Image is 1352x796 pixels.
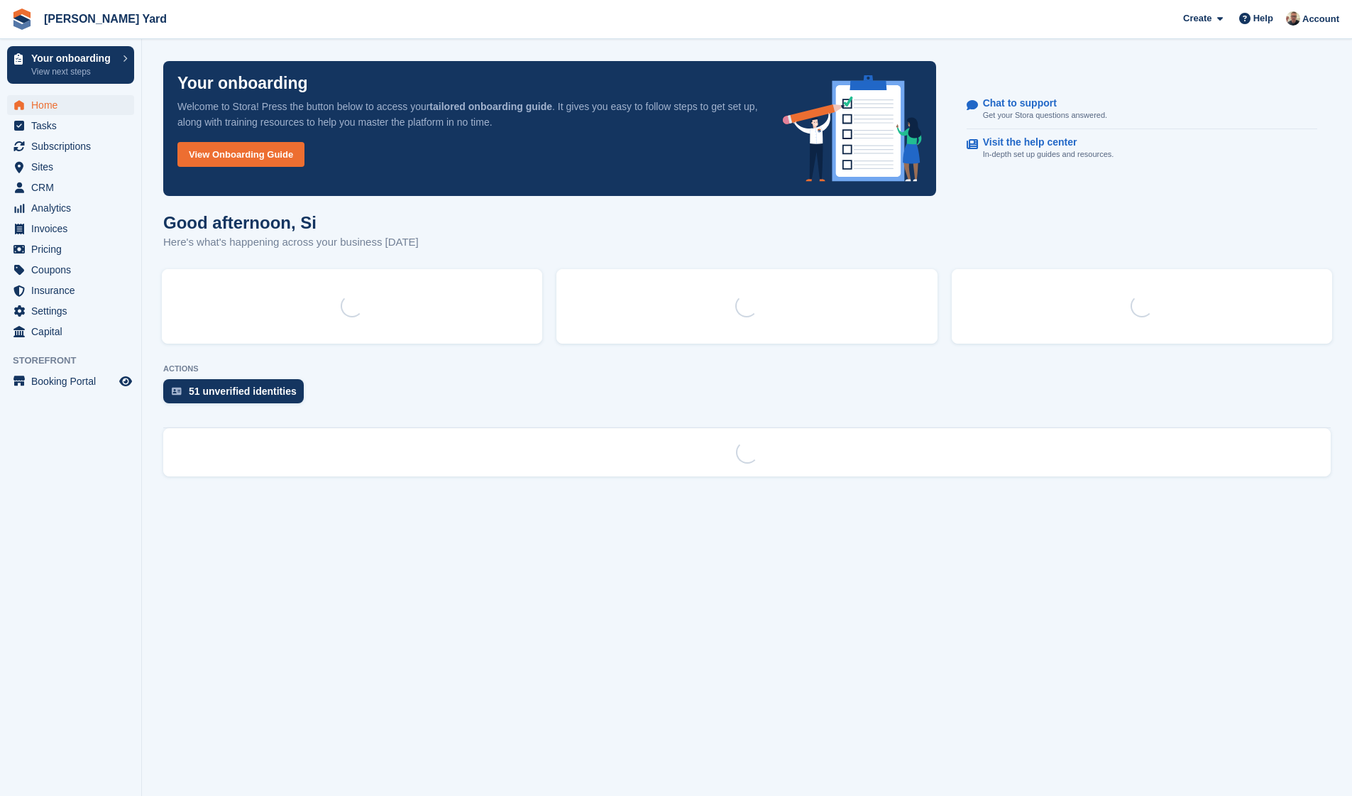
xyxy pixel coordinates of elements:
span: Account [1302,12,1339,26]
span: Settings [31,301,116,321]
span: Tasks [31,116,116,136]
a: menu [7,371,134,391]
span: Coupons [31,260,116,280]
a: menu [7,198,134,218]
p: Here's what's happening across your business [DATE] [163,234,419,251]
span: Subscriptions [31,136,116,156]
p: ACTIONS [163,364,1331,374]
h1: Good afternoon, Si [163,213,419,232]
span: Storefront [13,354,141,368]
a: menu [7,95,134,115]
a: [PERSON_NAME] Yard [38,7,172,31]
p: In-depth set up guides and resources. [983,148,1114,160]
p: Visit the help center [983,136,1103,148]
span: Booking Portal [31,371,116,391]
span: CRM [31,178,116,197]
p: Your onboarding [31,53,116,63]
a: menu [7,239,134,259]
p: Welcome to Stora! Press the button below to access your . It gives you easy to follow steps to ge... [177,99,760,130]
a: menu [7,280,134,300]
p: Chat to support [983,97,1096,109]
a: Preview store [117,373,134,390]
a: menu [7,219,134,239]
a: menu [7,116,134,136]
a: menu [7,136,134,156]
a: Your onboarding View next steps [7,46,134,84]
span: Insurance [31,280,116,300]
span: Create [1183,11,1211,26]
a: menu [7,260,134,280]
a: View Onboarding Guide [177,142,304,167]
span: Help [1253,11,1273,26]
p: Your onboarding [177,75,308,92]
a: Visit the help center In-depth set up guides and resources. [967,129,1317,168]
a: Chat to support Get your Stora questions answered. [967,90,1317,129]
strong: tailored onboarding guide [429,101,552,112]
span: Pricing [31,239,116,259]
img: stora-icon-8386f47178a22dfd0bd8f6a31ec36ba5ce8667c1dd55bd0f319d3a0aa187defe.svg [11,9,33,30]
span: Capital [31,322,116,342]
span: Analytics [31,198,116,218]
a: menu [7,157,134,177]
span: Home [31,95,116,115]
a: menu [7,301,134,321]
a: menu [7,322,134,342]
span: Sites [31,157,116,177]
p: View next steps [31,65,116,78]
img: verify_identity-adf6edd0f0f0b5bbfe63781bf79b02c33cf7c696d77639b501bdc392416b5a36.svg [172,387,182,396]
img: Si Allen [1286,11,1300,26]
a: 51 unverified identities [163,379,311,410]
span: Invoices [31,219,116,239]
img: onboarding-info-6c161a55d2c0e0a8cae90662b2fe09162a5109e8cc188191df67fb4f79e88e88.svg [783,75,922,182]
a: menu [7,178,134,197]
div: 51 unverified identities [189,386,297,397]
p: Get your Stora questions answered. [983,109,1107,121]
